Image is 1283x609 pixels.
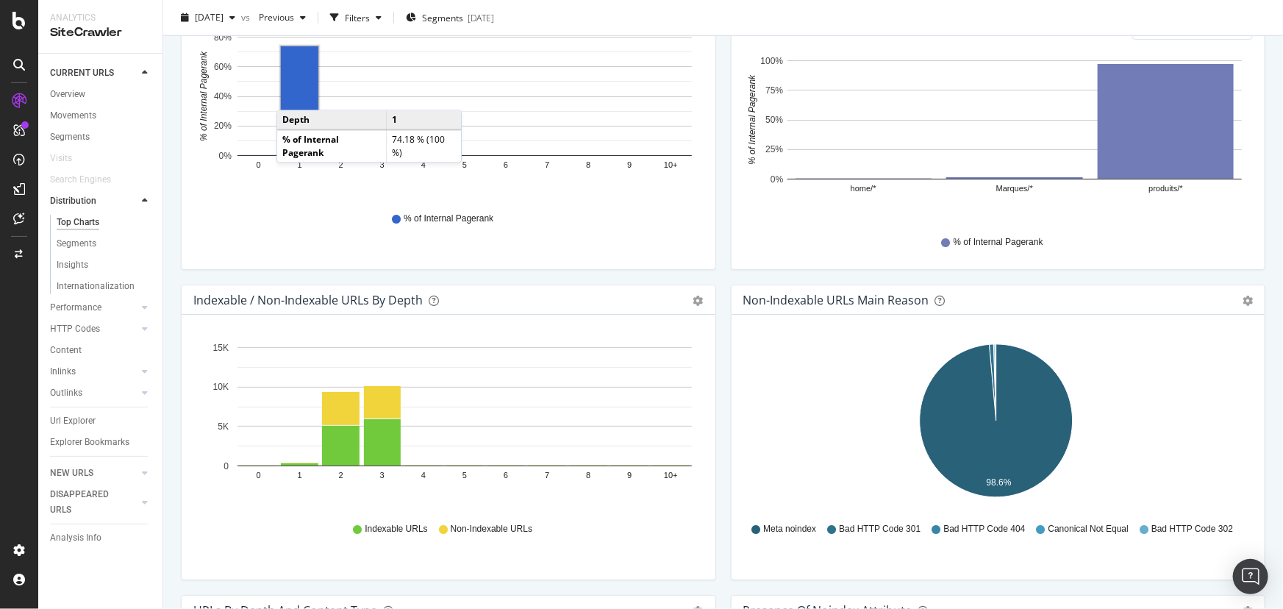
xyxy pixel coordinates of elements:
a: Performance [50,300,137,316]
span: Indexable URLs [365,523,427,535]
text: 7 [545,161,549,170]
text: home/* [850,185,876,193]
div: Distribution [50,193,96,209]
a: DISAPPEARED URLS [50,487,137,518]
div: Explorer Bookmarks [50,435,129,450]
text: 50% [765,115,783,125]
text: 3 [380,161,385,170]
span: Meta noindex [763,523,816,535]
div: Top Charts [57,215,99,230]
a: NEW URLS [50,466,137,481]
text: 9 [627,471,632,480]
div: Segments [50,129,90,145]
button: Previous [253,6,312,29]
span: Segments [422,11,463,24]
div: Outlinks [50,385,82,401]
text: 98.6% [986,477,1011,488]
div: Insights [57,257,88,273]
div: Open Intercom Messenger [1233,559,1268,594]
text: produits/* [1148,185,1183,193]
text: 20% [214,121,232,132]
a: Analysis Info [50,530,152,546]
text: 15K [213,343,229,353]
span: Bad HTTP Code 404 [943,523,1025,535]
a: Top Charts [57,215,152,230]
text: 75% [765,85,783,96]
text: 8 [586,161,590,170]
div: gear [1243,296,1253,306]
div: Analysis Info [50,530,101,546]
a: Url Explorer [50,413,152,429]
a: Inlinks [50,364,137,380]
text: 0 [224,461,229,471]
a: Segments [50,129,152,145]
text: 5 [462,471,467,480]
text: Marques/* [996,185,1033,193]
text: 9 [627,161,632,170]
span: Previous [253,11,294,24]
text: 0 [256,161,260,170]
div: Visits [50,151,72,166]
text: 10K [213,382,229,393]
a: Overview [50,87,152,102]
div: Inlinks [50,364,76,380]
div: Segments [57,236,96,252]
text: 10+ [664,471,678,480]
a: Outlinks [50,385,137,401]
text: 1 [298,161,302,170]
text: 0 [256,471,260,480]
text: 0% [219,151,232,161]
a: Visits [50,151,87,166]
div: Indexable / Non-Indexable URLs by Depth [193,293,423,307]
a: Search Engines [50,172,126,188]
div: Movements [50,108,96,124]
text: 0% [770,174,783,185]
text: 40% [214,91,232,101]
span: Non-Indexable URLs [451,523,532,535]
text: 2 [339,161,343,170]
a: Segments [57,236,152,252]
a: Content [50,343,152,358]
span: Bad HTTP Code 302 [1151,523,1233,535]
svg: A chart. [743,338,1248,509]
div: CURRENT URLS [50,65,114,81]
button: [DATE] [175,6,241,29]
td: 1 [386,111,461,130]
span: % of Internal Pagerank [404,213,493,225]
div: Url Explorer [50,413,96,429]
div: Overview [50,87,85,102]
div: SiteCrawler [50,24,151,41]
text: 80% [214,32,232,43]
text: 5 [462,161,467,170]
div: DISAPPEARED URLS [50,487,124,518]
div: Analytics [50,12,151,24]
text: 5K [218,421,229,432]
a: CURRENT URLS [50,65,137,81]
td: % of Internal Pagerank [277,130,386,162]
text: 60% [214,62,232,72]
text: 6 [504,471,508,480]
svg: A chart. [743,51,1248,222]
text: 2 [339,471,343,480]
a: Insights [57,257,152,273]
svg: A chart. [193,338,698,509]
text: 7 [545,471,549,480]
span: Canonical Not Equal [1048,523,1129,535]
text: 6 [504,161,508,170]
div: Search Engines [50,172,111,188]
div: [DATE] [468,11,494,24]
span: Bad HTTP Code 301 [839,523,921,535]
span: % of Internal Pagerank [954,236,1043,249]
button: Segments[DATE] [400,6,500,29]
div: gear [693,296,704,306]
a: Movements [50,108,152,124]
div: Performance [50,300,101,316]
text: 100% [760,56,783,66]
text: 4 [421,161,426,170]
a: Internationalization [57,279,152,294]
div: HTTP Codes [50,321,100,337]
div: Internationalization [57,279,135,294]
